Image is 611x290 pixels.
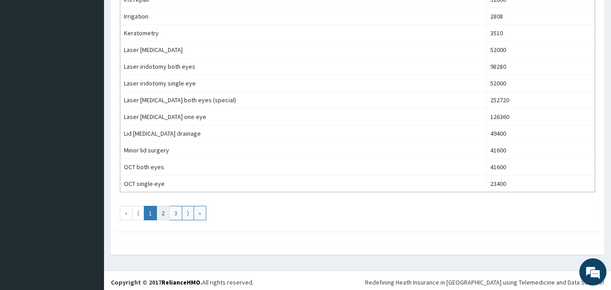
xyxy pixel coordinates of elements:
[120,176,487,192] td: OCT single eye
[487,125,595,142] td: 49400
[487,58,595,75] td: 98280
[5,194,172,225] textarea: Type your message and hit 'Enter'
[148,5,170,26] div: Minimize live chat window
[487,75,595,92] td: 52000
[487,42,595,58] td: 52000
[120,109,487,125] td: Laser [MEDICAL_DATA] one eye
[487,8,595,25] td: 2808
[111,278,202,286] strong: Copyright © 2017 .
[120,42,487,58] td: Laser [MEDICAL_DATA]
[17,45,37,68] img: d_794563401_company_1708531726252_794563401
[487,109,595,125] td: 126360
[487,25,595,42] td: 3510
[487,142,595,159] td: 41600
[120,8,487,25] td: Irrigation
[487,92,595,109] td: 252720
[182,206,194,220] a: Go to next page
[169,206,182,220] a: Go to page number 3
[132,206,144,220] a: Go to previous page
[194,206,206,220] a: Go to last page
[120,92,487,109] td: Laser [MEDICAL_DATA] both eyes (special)
[120,142,487,159] td: Minor lid surgery
[120,75,487,92] td: Laser iridotomy single eye
[144,206,157,220] a: Go to page number 1
[120,159,487,176] td: OCT both eyes
[120,125,487,142] td: Lid [MEDICAL_DATA] drainage
[161,278,200,286] a: RelianceHMO
[487,159,595,176] td: 41600
[156,206,170,220] a: Go to page number 2
[120,206,133,220] a: Go to first page
[47,51,152,62] div: Chat with us now
[487,176,595,192] td: 23400
[365,278,604,287] div: Redefining Heath Insurance in [GEOGRAPHIC_DATA] using Telemedicine and Data Science!
[52,87,125,179] span: We're online!
[120,25,487,42] td: Keratometry
[120,58,487,75] td: Laser iridotomy both eyes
